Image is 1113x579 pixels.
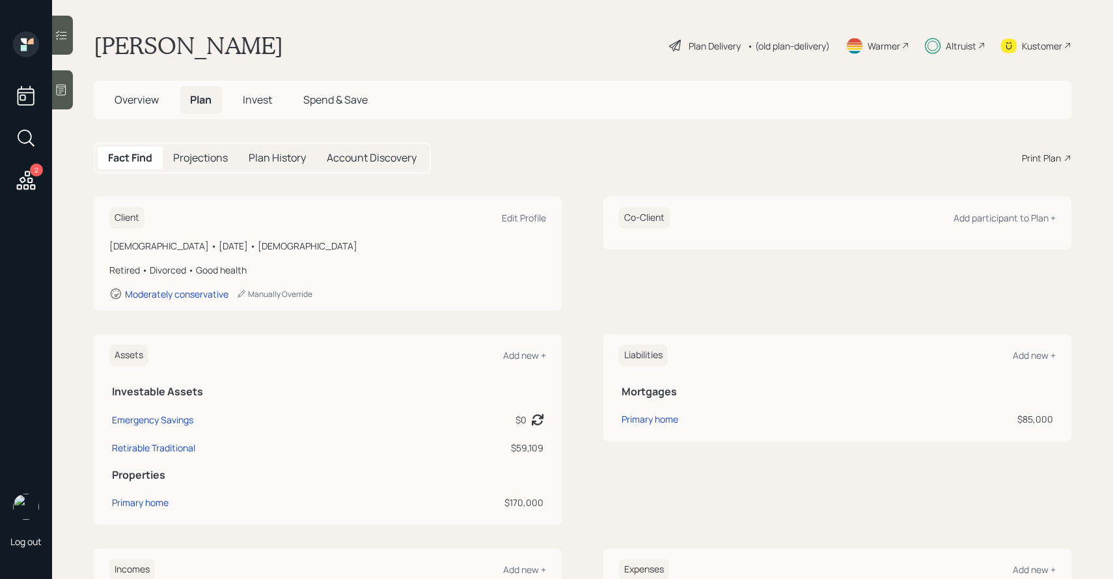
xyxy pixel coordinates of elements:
[1013,349,1056,361] div: Add new +
[236,289,312,300] div: Manually Override
[1022,151,1061,165] div: Print Plan
[502,212,546,224] div: Edit Profile
[10,535,42,548] div: Log out
[503,563,546,576] div: Add new +
[112,469,543,481] h5: Properties
[115,92,159,107] span: Overview
[403,441,543,455] div: $59,109
[515,413,527,427] div: $0
[109,207,144,229] h6: Client
[109,263,546,277] div: Retired • Divorced • Good health
[954,212,1056,224] div: Add participant to Plan +
[946,39,976,53] div: Altruist
[503,349,546,361] div: Add new +
[303,92,368,107] span: Spend & Save
[1022,39,1062,53] div: Kustomer
[747,39,830,53] div: • (old plan-delivery)
[125,288,228,300] div: Moderately conservative
[109,239,546,253] div: [DEMOGRAPHIC_DATA] • [DATE] • [DEMOGRAPHIC_DATA]
[30,163,43,177] div: 2
[112,496,169,509] div: Primary home
[884,412,1053,426] div: $85,000
[94,31,283,60] h1: [PERSON_NAME]
[868,39,900,53] div: Warmer
[619,345,668,366] h6: Liabilities
[327,152,417,164] h5: Account Discovery
[108,152,152,164] h5: Fact Find
[622,412,678,426] div: Primary home
[1013,563,1056,576] div: Add new +
[112,413,193,427] div: Emergency Savings
[112,386,543,398] h5: Investable Assets
[249,152,306,164] h5: Plan History
[403,496,543,509] div: $170,000
[190,92,212,107] span: Plan
[109,345,148,366] h6: Assets
[13,494,39,520] img: sami-boghos-headshot.png
[619,207,670,229] h6: Co-Client
[689,39,741,53] div: Plan Delivery
[112,441,195,455] div: Retirable Traditional
[622,386,1053,398] h5: Mortgages
[243,92,272,107] span: Invest
[173,152,228,164] h5: Projections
